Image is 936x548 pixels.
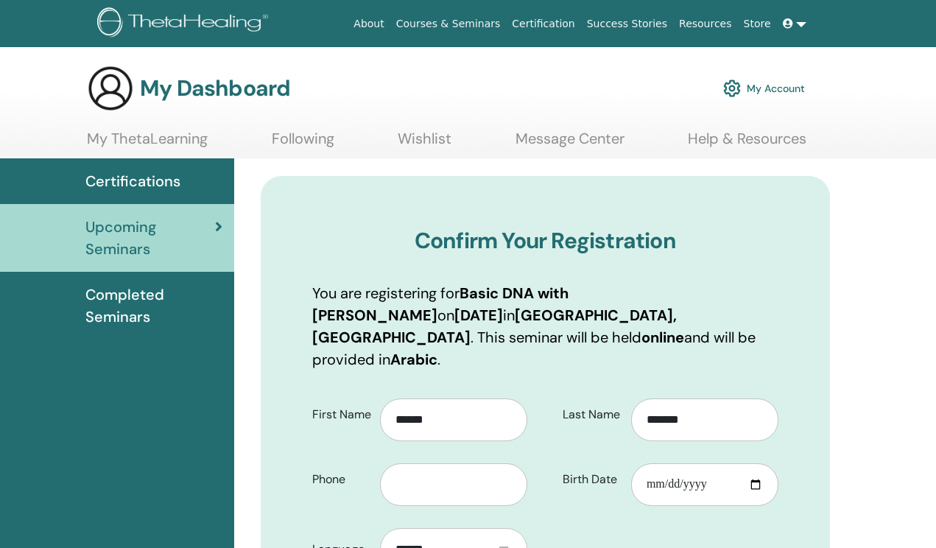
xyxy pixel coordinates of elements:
a: My ThetaLearning [87,130,208,158]
label: First Name [301,401,381,429]
img: logo.png [97,7,273,41]
h3: Confirm Your Registration [312,228,778,254]
img: generic-user-icon.jpg [87,65,134,112]
label: Birth Date [552,466,631,493]
a: Certification [506,10,580,38]
label: Last Name [552,401,631,429]
b: online [641,328,684,347]
b: Arabic [390,350,437,369]
a: Store [738,10,777,38]
a: About [348,10,390,38]
img: cog.svg [723,76,741,101]
a: Resources [673,10,738,38]
p: You are registering for on in . This seminar will be held and will be provided in . [312,282,778,370]
b: [DATE] [454,306,503,325]
span: Completed Seminars [85,284,222,328]
label: Phone [301,466,381,493]
span: Upcoming Seminars [85,216,215,260]
a: Message Center [515,130,624,158]
a: Success Stories [581,10,673,38]
h3: My Dashboard [140,75,290,102]
a: My Account [723,72,805,105]
span: Certifications [85,170,180,192]
a: Help & Resources [688,130,806,158]
a: Wishlist [398,130,451,158]
a: Courses & Seminars [390,10,507,38]
a: Following [272,130,334,158]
